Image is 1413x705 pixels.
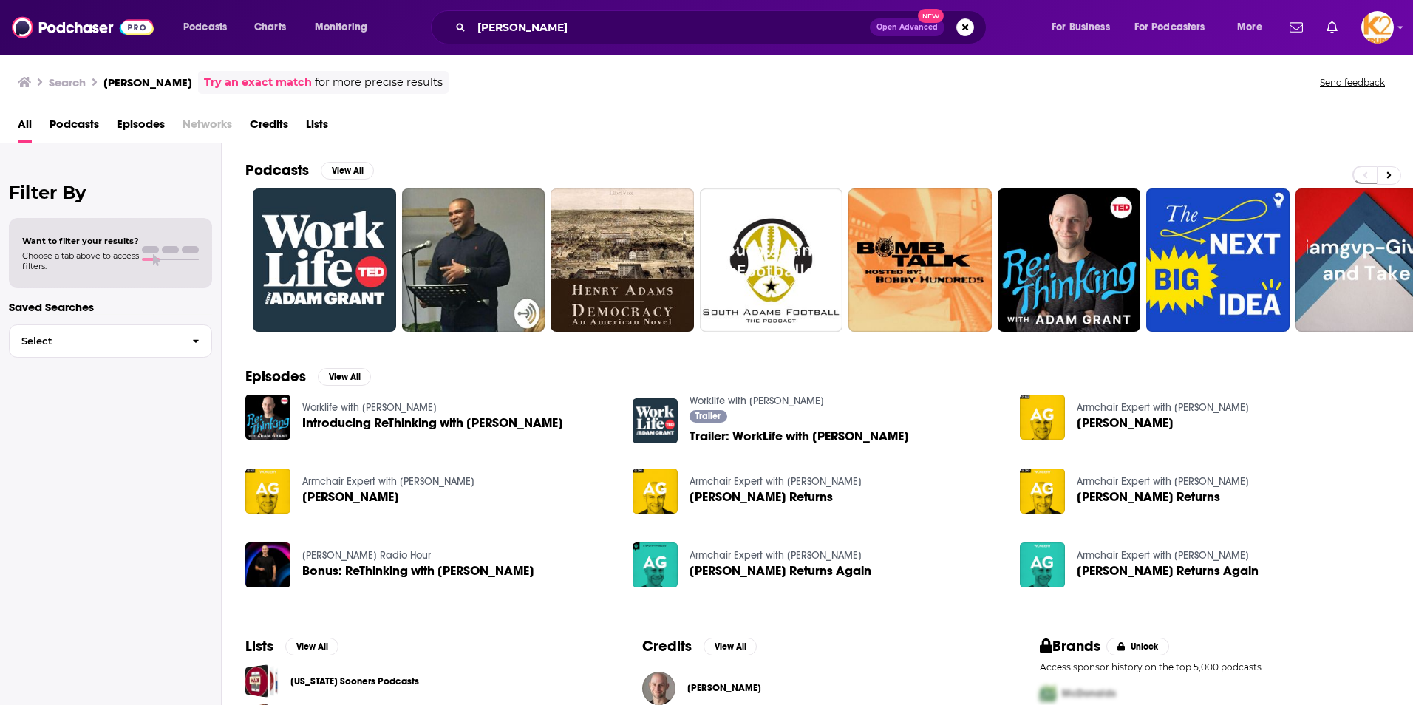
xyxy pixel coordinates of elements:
a: Armchair Expert with Dax Shepard [690,475,862,488]
span: Trailer: WorkLife with [PERSON_NAME] [690,430,909,443]
h2: Episodes [245,367,306,386]
a: Show notifications dropdown [1321,15,1344,40]
span: Charts [254,17,286,38]
button: Show profile menu [1361,11,1394,44]
span: Want to filter your results? [22,236,139,246]
a: Introducing ReThinking with Adam Grant [302,417,563,429]
a: Armchair Expert with Dax Shepard [1077,475,1249,488]
button: open menu [1041,16,1128,39]
img: Podchaser - Follow, Share and Rate Podcasts [12,13,154,41]
img: User Profile [1361,11,1394,44]
a: ListsView All [245,637,338,655]
button: View All [285,638,338,655]
a: Oklahoma Sooners Podcasts [245,664,279,698]
span: Introducing ReThinking with [PERSON_NAME] [302,417,563,429]
span: [PERSON_NAME] Returns Again [690,565,871,577]
span: [PERSON_NAME] [1077,417,1174,429]
a: Adam Grant Returns [690,491,833,503]
img: Trailer: WorkLife with Adam Grant [633,398,678,443]
a: Worklife with Adam Grant [302,401,437,414]
button: Open AdvancedNew [870,18,944,36]
span: For Podcasters [1134,17,1205,38]
span: for more precise results [315,74,443,91]
span: Choose a tab above to access filters. [22,251,139,271]
button: Unlock [1106,638,1169,655]
img: Adam Grant Returns Again [633,542,678,587]
a: Worklife with Adam Grant [690,395,824,407]
a: Trailer: WorkLife with Adam Grant [690,430,909,443]
a: Adam Grant [302,491,399,503]
a: Lists [306,112,328,143]
img: Bonus: ReThinking with Adam Grant [245,542,290,587]
a: Armchair Expert with Dax Shepard [1077,549,1249,562]
a: [US_STATE] Sooners Podcasts [290,673,419,689]
h2: Brands [1040,637,1101,655]
a: Armchair Expert with Dax Shepard [302,475,474,488]
a: Adam Grant [1077,417,1174,429]
img: Adam Grant [1020,395,1065,440]
button: open menu [1125,16,1227,39]
span: Episodes [117,112,165,143]
span: New [918,9,944,23]
h2: Filter By [9,182,212,203]
img: Adam Grant Returns Again [1020,542,1065,587]
p: Saved Searches [9,300,212,314]
button: open menu [304,16,387,39]
span: McDonalds [1062,687,1116,700]
span: Networks [183,112,232,143]
h3: [PERSON_NAME] [103,75,192,89]
span: Open Advanced [876,24,938,31]
span: Trailer [695,412,721,420]
h3: Search [49,75,86,89]
span: Podcasts [183,17,227,38]
span: [PERSON_NAME] Returns [1077,491,1220,503]
img: Adam Grant [245,469,290,514]
img: Introducing ReThinking with Adam Grant [245,395,290,440]
h2: Credits [642,637,692,655]
img: Adam Grant [642,672,675,705]
a: Podcasts [50,112,99,143]
a: Charts [245,16,295,39]
span: For Business [1052,17,1110,38]
div: Search podcasts, credits, & more... [445,10,1001,44]
a: PodcastsView All [245,161,374,180]
span: Logged in as K2Krupp [1361,11,1394,44]
h2: Lists [245,637,273,655]
a: EpisodesView All [245,367,371,386]
a: All [18,112,32,143]
img: Adam Grant Returns [1020,469,1065,514]
span: Monitoring [315,17,367,38]
span: Select [10,336,180,346]
span: [PERSON_NAME] [687,682,761,694]
img: Adam Grant Returns [633,469,678,514]
button: Send feedback [1315,76,1389,89]
span: [PERSON_NAME] Returns Again [1077,565,1259,577]
a: Bonus: ReThinking with Adam Grant [302,565,534,577]
a: Armchair Expert with Dax Shepard [690,549,862,562]
a: Show notifications dropdown [1284,15,1309,40]
span: [PERSON_NAME] [302,491,399,503]
button: View All [704,638,757,655]
a: Armchair Expert with Dax Shepard [1077,401,1249,414]
p: Access sponsor history on the top 5,000 podcasts. [1040,661,1389,672]
button: Select [9,324,212,358]
input: Search podcasts, credits, & more... [471,16,870,39]
a: Credits [250,112,288,143]
a: TED Radio Hour [302,549,431,562]
a: Adam Grant Returns [1077,491,1220,503]
span: [PERSON_NAME] Returns [690,491,833,503]
a: CreditsView All [642,637,757,655]
a: Adam Grant [687,682,761,694]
